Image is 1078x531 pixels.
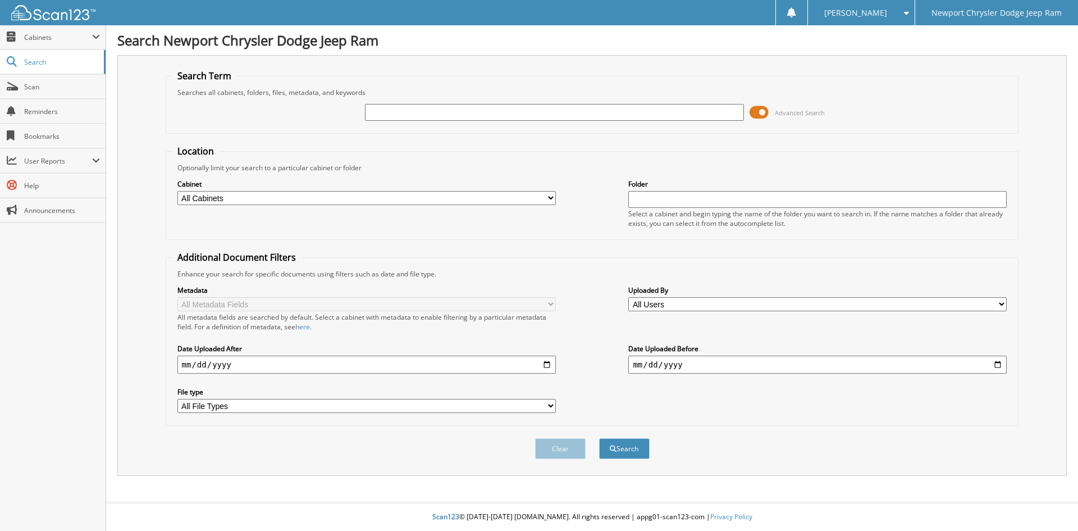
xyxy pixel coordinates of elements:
[177,285,556,295] label: Metadata
[24,33,92,42] span: Cabinets
[628,356,1007,374] input: end
[628,344,1007,353] label: Date Uploaded Before
[172,70,237,82] legend: Search Term
[628,285,1007,295] label: Uploaded By
[177,179,556,189] label: Cabinet
[172,145,220,157] legend: Location
[628,209,1007,228] div: Select a cabinet and begin typing the name of the folder you want to search in. If the name match...
[432,512,459,521] span: Scan123
[11,5,95,20] img: scan123-logo-white.svg
[24,131,100,141] span: Bookmarks
[172,163,1013,173] div: Optionally limit your search to a particular cabinet or folder
[931,10,1062,16] span: Newport Chrysler Dodge Jeep Ram
[710,512,752,521] a: Privacy Policy
[172,251,302,264] legend: Additional Document Filters
[177,344,556,353] label: Date Uploaded After
[24,57,98,67] span: Search
[24,206,100,215] span: Announcements
[824,10,887,16] span: [PERSON_NAME]
[172,269,1013,279] div: Enhance your search for specific documents using filters such as date and file type.
[628,179,1007,189] label: Folder
[117,31,1067,49] h1: Search Newport Chrysler Dodge Jeep Ram
[24,82,100,92] span: Scan
[106,503,1078,531] div: © [DATE]-[DATE] [DOMAIN_NAME]. All rights reserved | appg01-scan123-com |
[177,312,556,332] div: All metadata fields are searched by default. Select a cabinet with metadata to enable filtering b...
[177,387,556,397] label: File type
[24,156,92,166] span: User Reports
[535,438,586,459] button: Clear
[24,181,100,190] span: Help
[599,438,650,459] button: Search
[775,108,825,117] span: Advanced Search
[172,88,1013,97] div: Searches all cabinets, folders, files, metadata, and keywords
[295,322,310,332] a: here
[24,107,100,116] span: Reminders
[177,356,556,374] input: start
